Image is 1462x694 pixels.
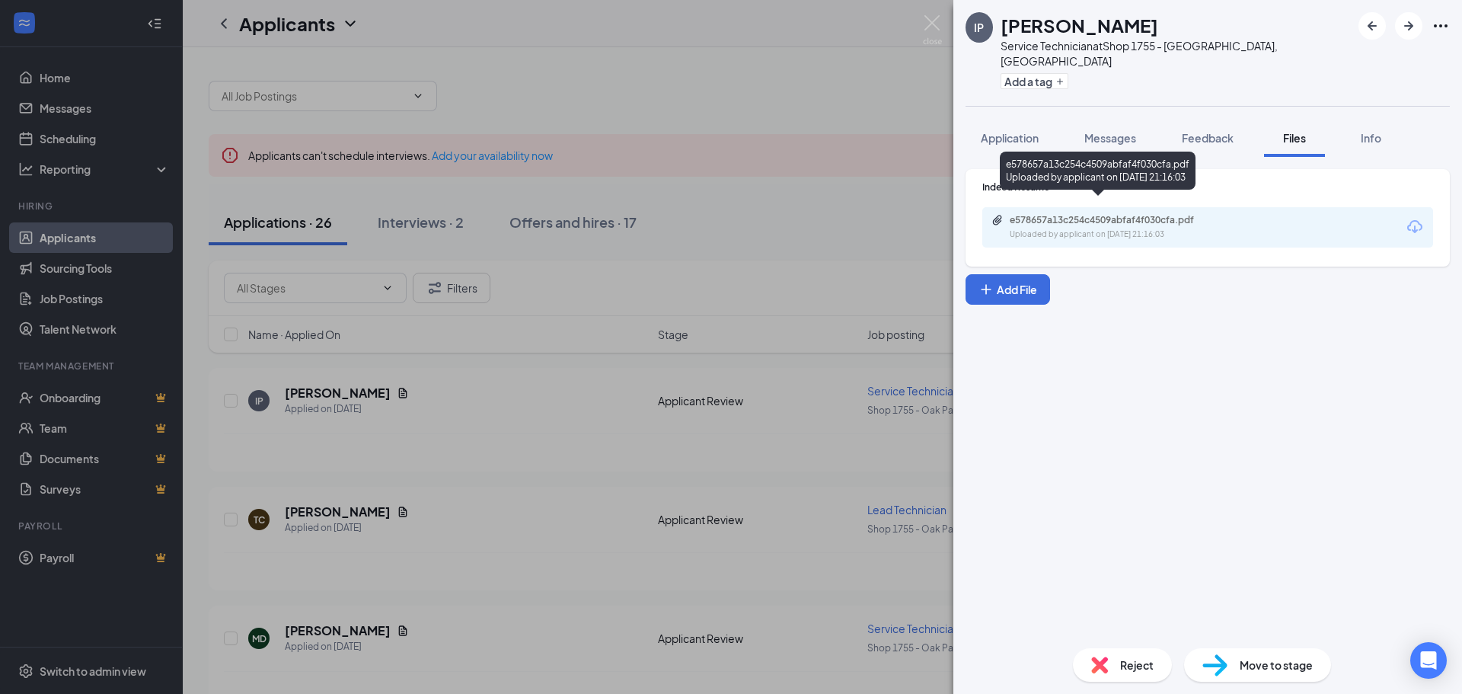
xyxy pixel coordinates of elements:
svg: Ellipses [1432,17,1450,35]
button: ArrowRight [1395,12,1422,40]
span: Messages [1084,131,1136,145]
span: Feedback [1182,131,1234,145]
div: IP [974,20,984,35]
div: Uploaded by applicant on [DATE] 21:16:03 [1010,229,1238,241]
div: e578657a13c254c4509abfaf4f030cfa.pdf Uploaded by applicant on [DATE] 21:16:03 [1000,152,1195,190]
svg: ArrowRight [1400,17,1418,35]
span: Reject [1120,657,1154,673]
button: PlusAdd a tag [1001,73,1068,89]
span: Application [981,131,1039,145]
div: Open Intercom Messenger [1410,642,1447,679]
span: Info [1361,131,1381,145]
button: Add FilePlus [966,274,1050,305]
svg: Plus [1055,77,1065,86]
h1: [PERSON_NAME] [1001,12,1158,38]
button: ArrowLeftNew [1358,12,1386,40]
svg: Paperclip [991,214,1004,226]
div: Indeed Resume [982,181,1433,193]
div: e578657a13c254c4509abfaf4f030cfa.pdf [1010,214,1223,226]
svg: Plus [978,282,994,297]
a: Paperclipe578657a13c254c4509abfaf4f030cfa.pdfUploaded by applicant on [DATE] 21:16:03 [991,214,1238,241]
span: Move to stage [1240,657,1313,673]
span: Files [1283,131,1306,145]
svg: ArrowLeftNew [1363,17,1381,35]
div: Service Technician at Shop 1755 - [GEOGRAPHIC_DATA], [GEOGRAPHIC_DATA] [1001,38,1351,69]
svg: Download [1406,218,1424,236]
